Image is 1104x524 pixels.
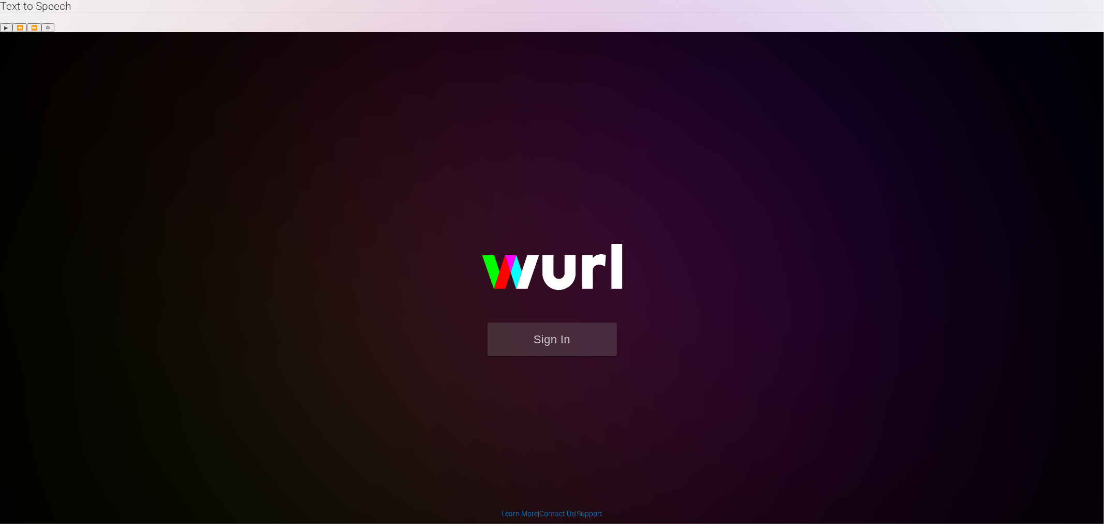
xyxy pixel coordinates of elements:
[41,23,54,32] button: Settings
[27,23,41,32] button: Forward
[488,323,617,356] button: Sign In
[502,510,538,518] a: Learn More
[539,510,575,518] a: Contact Us
[502,508,602,519] div: | |
[449,222,656,322] img: wurl-logo-on-black-223613ac3d8ba8fe6dc639794a292ebdb59501304c7dfd60c99c58986ef67473.svg
[12,23,27,32] button: Previous
[577,510,602,518] a: Support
